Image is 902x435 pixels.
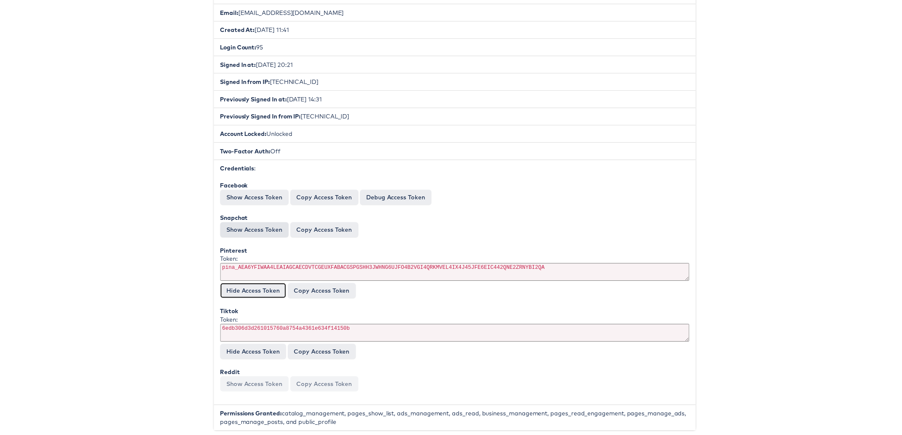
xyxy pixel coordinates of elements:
li: [EMAIL_ADDRESS][DOMAIN_NAME] [212,4,698,22]
li: Off [212,144,698,161]
button: Copy Access Token [286,347,355,362]
b: Signed In from IP: [218,79,269,86]
b: Facebook [218,183,246,191]
li: Unlocked [212,126,698,144]
li: [DATE] 14:31 [212,91,698,109]
b: Permissions Granted: [218,413,280,421]
b: Account Locked: [218,131,265,139]
li: [TECHNICAL_ID] [212,74,698,92]
b: Previously Signed In at: [218,96,286,104]
li: [DATE] 20:21 [212,56,698,74]
button: Copy Access Token [289,224,358,239]
button: Show Access Token [218,224,287,239]
li: [TECHNICAL_ID] [212,109,698,127]
b: Reddit [218,372,238,379]
button: Copy Access Token [289,191,358,207]
button: Hide Access Token [218,347,285,362]
a: Debug Access Token [359,191,431,207]
b: Tiktok [218,310,237,318]
b: Credentials [218,166,253,174]
li: : [212,161,698,409]
b: Login Count: [218,44,255,52]
button: Hide Access Token [218,285,285,301]
li: [DATE] 11:41 [212,21,698,39]
b: Snapchat [218,216,246,224]
b: Signed In at: [218,61,254,69]
b: Pinterest [218,249,246,256]
button: Show Access Token [218,191,287,207]
b: Email: [218,9,237,17]
button: Copy Access Token [286,285,355,301]
li: 95 [212,39,698,57]
b: Created At: [218,26,253,34]
b: Two-Factor Auth: [218,149,269,156]
div: Token: [218,318,691,347]
button: Show Access Token [218,380,287,395]
button: Copy Access Token [289,380,358,395]
b: Previously Signed In from IP: [218,114,300,121]
div: Token: [218,257,691,285]
li: catalog_management, pages_show_list, ads_management, ads_read, business_management, pages_read_en... [212,408,698,434]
